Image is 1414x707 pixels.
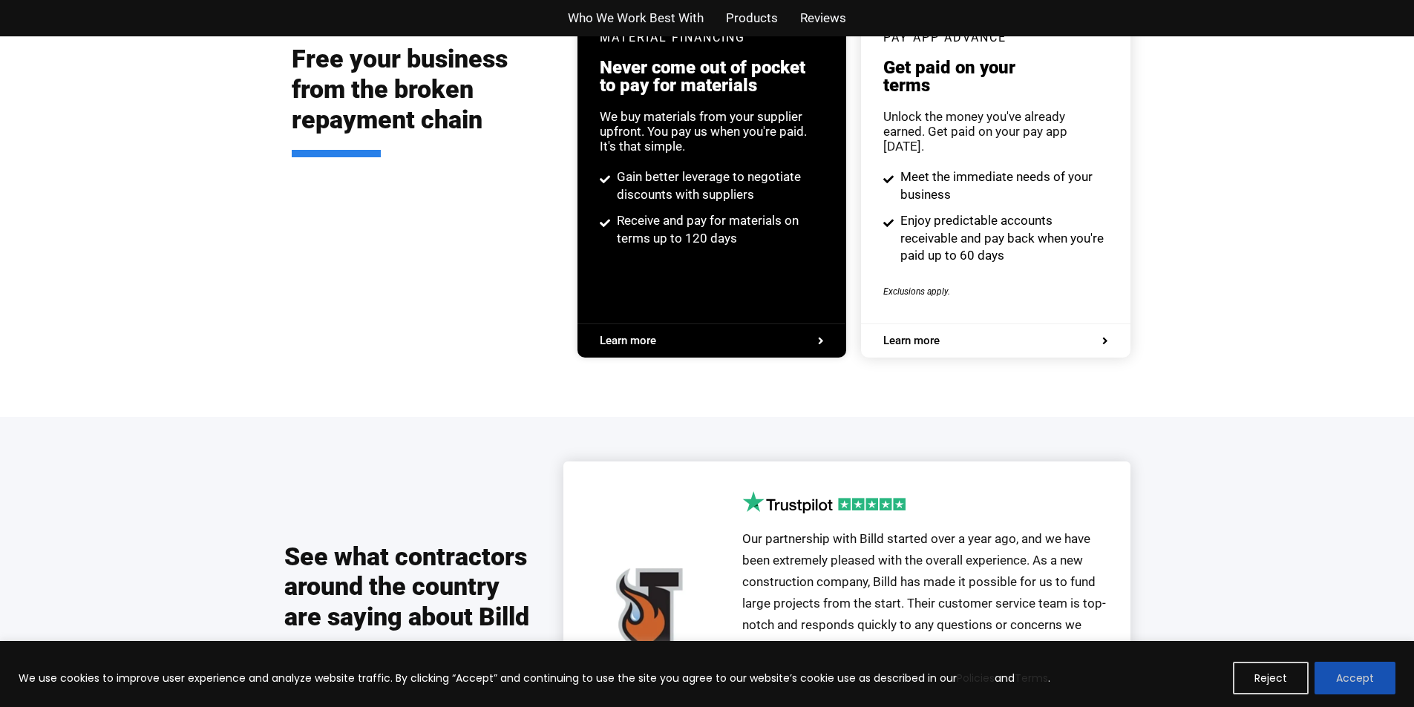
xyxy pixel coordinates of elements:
span: Meet the immediate needs of your business [897,168,1108,204]
h3: Get paid on your terms [883,59,1107,94]
span: Exclusions apply. [883,286,950,297]
span: Enjoy predictable accounts receivable and pay back when you're paid up to 60 days [897,212,1108,265]
span: Our partnership with Billd started over a year ago, and we have been extremely pleased with the o... [742,531,1106,696]
a: Who We Work Best With [568,7,704,29]
span: Learn more [600,335,656,346]
h3: Material Financing [600,32,824,44]
div: We buy materials from your supplier upfront. You pay us when you're paid. It's that simple. [600,109,824,154]
a: Learn more [883,335,1107,346]
h3: Never come out of pocket to pay for materials [600,59,824,94]
a: Learn more [600,335,824,346]
h2: Free your business from the broken repayment chain [292,44,556,157]
span: Gain better leverage to negotiate discounts with suppliers [613,168,825,204]
a: Terms [1015,671,1048,685]
button: Reject [1233,662,1309,694]
h2: See what contractors around the country are saying about Billd [284,542,534,654]
button: Accept [1315,662,1395,694]
span: Learn more [883,335,940,346]
span: Receive and pay for materials on terms up to 120 days [613,212,825,248]
a: Policies [957,671,995,685]
div: Unlock the money you've already earned. Get paid on your pay app [DATE]. [883,109,1107,154]
a: Products [726,7,778,29]
h3: pay app advance [883,32,1107,44]
a: Reviews [800,7,846,29]
p: We use cookies to improve user experience and analyze website traffic. By clicking “Accept” and c... [19,669,1050,687]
